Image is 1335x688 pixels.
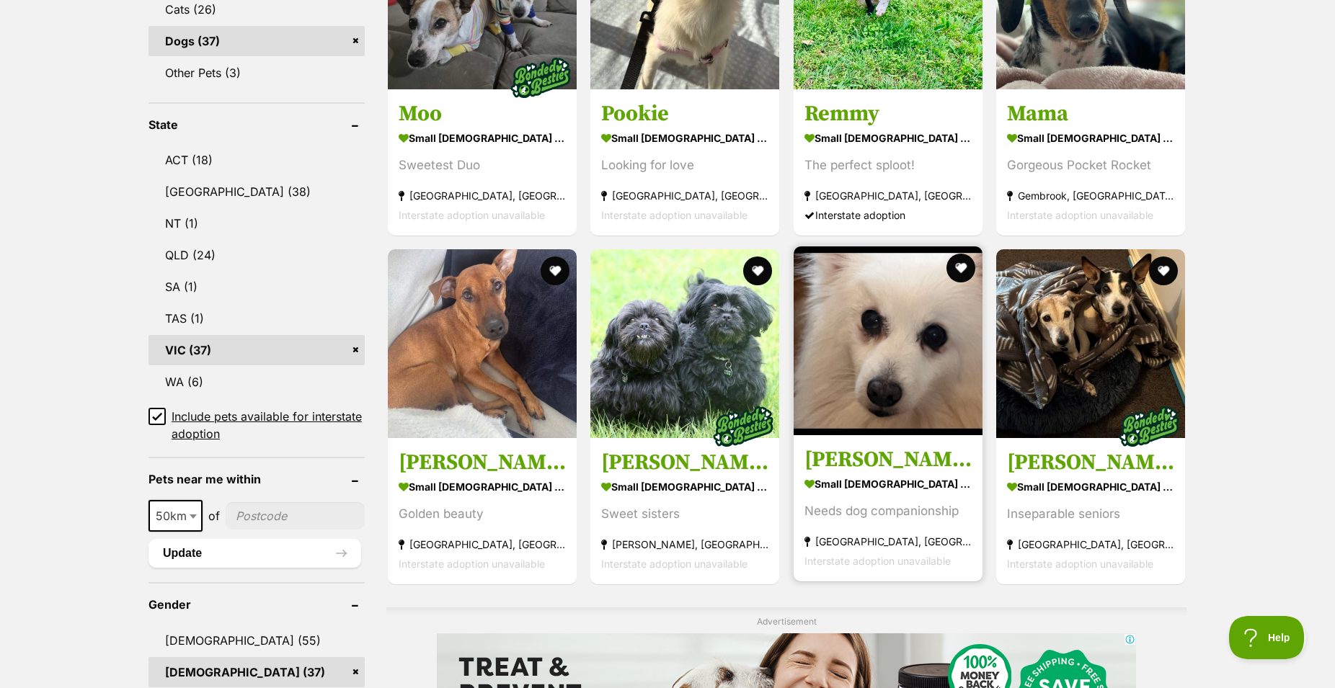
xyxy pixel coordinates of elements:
h3: [PERSON_NAME] and [PERSON_NAME] [1007,449,1174,476]
div: Gorgeous Pocket Rocket [1007,156,1174,175]
span: Interstate adoption unavailable [1007,209,1153,221]
div: The perfect sploot! [804,156,972,175]
img: bonded besties [1113,390,1185,463]
h3: Pookie [601,100,768,128]
img: Dixie and Peppa Tamblyn - Maltese x Shih Tzu Dog [590,249,779,438]
img: Tara - Japanese Spitz Dog [794,246,983,435]
button: favourite [541,256,569,285]
a: SA (1) [148,272,365,302]
strong: [GEOGRAPHIC_DATA], [GEOGRAPHIC_DATA] [804,532,972,551]
span: Interstate adoption unavailable [804,555,951,567]
iframe: Help Scout Beacon - Open [1229,616,1306,659]
a: [GEOGRAPHIC_DATA] (38) [148,177,365,207]
a: [PERSON_NAME] and [PERSON_NAME] small [DEMOGRAPHIC_DATA] Dog Inseparable seniors [GEOGRAPHIC_DATA... [996,438,1185,584]
strong: [GEOGRAPHIC_DATA], [GEOGRAPHIC_DATA] [804,186,972,205]
img: bonded besties [708,390,780,463]
h3: [PERSON_NAME] and [PERSON_NAME] [601,449,768,476]
a: [DEMOGRAPHIC_DATA] (55) [148,625,365,656]
header: Pets near me within [148,473,365,486]
strong: small [DEMOGRAPHIC_DATA] Dog [399,476,566,497]
a: NT (1) [148,208,365,238]
button: favourite [1149,256,1178,285]
span: Include pets available for interstate adoption [172,408,365,442]
strong: small [DEMOGRAPHIC_DATA] Dog [601,128,768,148]
strong: [PERSON_NAME], [GEOGRAPHIC_DATA] [601,535,768,554]
span: 50km [150,506,201,526]
a: [PERSON_NAME] small [DEMOGRAPHIC_DATA] Dog Golden beauty [GEOGRAPHIC_DATA], [GEOGRAPHIC_DATA] Int... [388,438,577,584]
span: Interstate adoption unavailable [601,209,748,221]
a: Remmy small [DEMOGRAPHIC_DATA] Dog The perfect sploot! [GEOGRAPHIC_DATA], [GEOGRAPHIC_DATA] Inter... [794,89,983,236]
a: Mama small [DEMOGRAPHIC_DATA] Dog Gorgeous Pocket Rocket Gembrook, [GEOGRAPHIC_DATA] Interstate a... [996,89,1185,236]
h3: [PERSON_NAME] [399,449,566,476]
a: ACT (18) [148,145,365,175]
strong: small [DEMOGRAPHIC_DATA] Dog [399,128,566,148]
div: Looking for love [601,156,768,175]
strong: small [DEMOGRAPHIC_DATA] Dog [1007,128,1174,148]
span: Interstate adoption unavailable [601,558,748,570]
span: 50km [148,500,203,532]
h3: Mama [1007,100,1174,128]
h3: Remmy [804,100,972,128]
a: Pookie small [DEMOGRAPHIC_DATA] Dog Looking for love [GEOGRAPHIC_DATA], [GEOGRAPHIC_DATA] Interst... [590,89,779,236]
img: Ruby and Vincent Silvanus - Fox Terrier (Miniature) Dog [996,249,1185,438]
strong: [GEOGRAPHIC_DATA], [GEOGRAPHIC_DATA] [1007,535,1174,554]
img: Missy Peggotty - Australian Terrier Dog [388,249,577,438]
div: Sweet sisters [601,504,768,524]
a: TAS (1) [148,303,365,334]
strong: [GEOGRAPHIC_DATA], [GEOGRAPHIC_DATA] [601,186,768,205]
span: Interstate adoption unavailable [1007,558,1153,570]
button: Update [148,539,361,568]
a: Dogs (37) [148,26,365,56]
a: [DEMOGRAPHIC_DATA] (37) [148,657,365,687]
strong: Gembrook, [GEOGRAPHIC_DATA] [1007,186,1174,205]
strong: [GEOGRAPHIC_DATA], [GEOGRAPHIC_DATA] [399,186,566,205]
span: Interstate adoption unavailable [399,209,545,221]
div: Inseparable seniors [1007,504,1174,524]
div: Interstate adoption [804,205,972,225]
header: State [148,118,365,131]
span: of [208,507,220,524]
strong: [GEOGRAPHIC_DATA], [GEOGRAPHIC_DATA] [399,535,566,554]
div: Sweetest Duo [399,156,566,175]
div: Golden beauty [399,504,566,524]
a: [PERSON_NAME] small [DEMOGRAPHIC_DATA] Dog Needs dog companionship [GEOGRAPHIC_DATA], [GEOGRAPHIC... [794,435,983,581]
strong: small [DEMOGRAPHIC_DATA] Dog [601,476,768,497]
button: favourite [946,254,975,282]
a: Moo small [DEMOGRAPHIC_DATA] Dog Sweetest Duo [GEOGRAPHIC_DATA], [GEOGRAPHIC_DATA] Interstate ado... [388,89,577,236]
img: bonded besties [505,42,577,114]
div: Needs dog companionship [804,501,972,521]
button: favourite [744,256,773,285]
a: Other Pets (3) [148,58,365,88]
strong: small [DEMOGRAPHIC_DATA] Dog [1007,476,1174,497]
a: Include pets available for interstate adoption [148,408,365,442]
a: QLD (24) [148,240,365,270]
h3: [PERSON_NAME] [804,446,972,473]
a: WA (6) [148,367,365,397]
span: Interstate adoption unavailable [399,558,545,570]
strong: small [DEMOGRAPHIC_DATA] Dog [804,128,972,148]
input: postcode [226,502,365,530]
a: VIC (37) [148,335,365,365]
a: [PERSON_NAME] and [PERSON_NAME] small [DEMOGRAPHIC_DATA] Dog Sweet sisters [PERSON_NAME], [GEOGRA... [590,438,779,584]
strong: small [DEMOGRAPHIC_DATA] Dog [804,473,972,494]
h3: Moo [399,100,566,128]
header: Gender [148,598,365,611]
